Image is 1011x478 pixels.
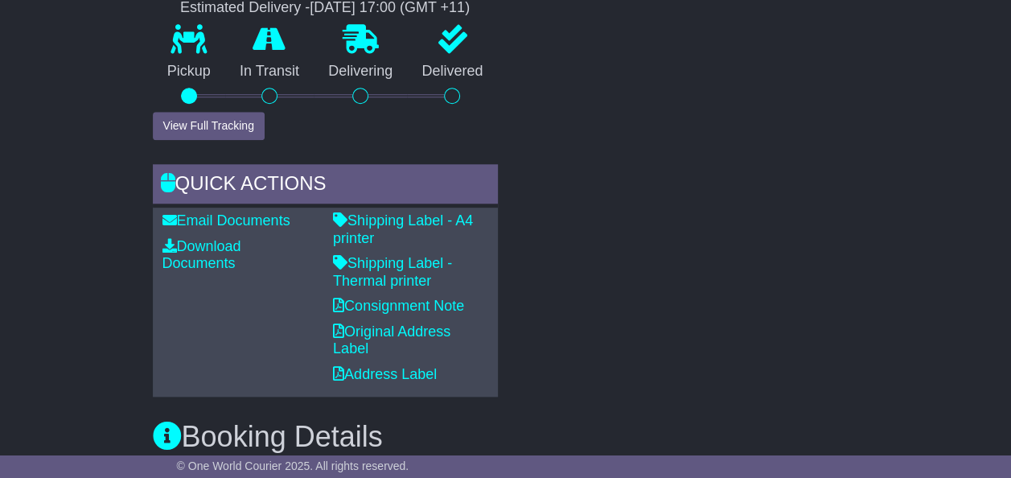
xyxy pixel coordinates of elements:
p: Delivered [407,63,497,80]
a: Shipping Label - Thermal printer [333,255,452,289]
p: Delivering [314,63,407,80]
p: In Transit [225,63,314,80]
h3: Booking Details [153,421,859,453]
a: Consignment Note [333,298,464,314]
a: Download Documents [162,238,241,272]
span: © One World Courier 2025. All rights reserved. [177,459,409,472]
button: View Full Tracking [153,112,265,140]
a: Original Address Label [333,323,450,357]
a: Shipping Label - A4 printer [333,212,473,246]
a: Address Label [333,366,437,382]
a: Email Documents [162,212,290,229]
p: Pickup [153,63,225,80]
div: Quick Actions [153,164,498,208]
